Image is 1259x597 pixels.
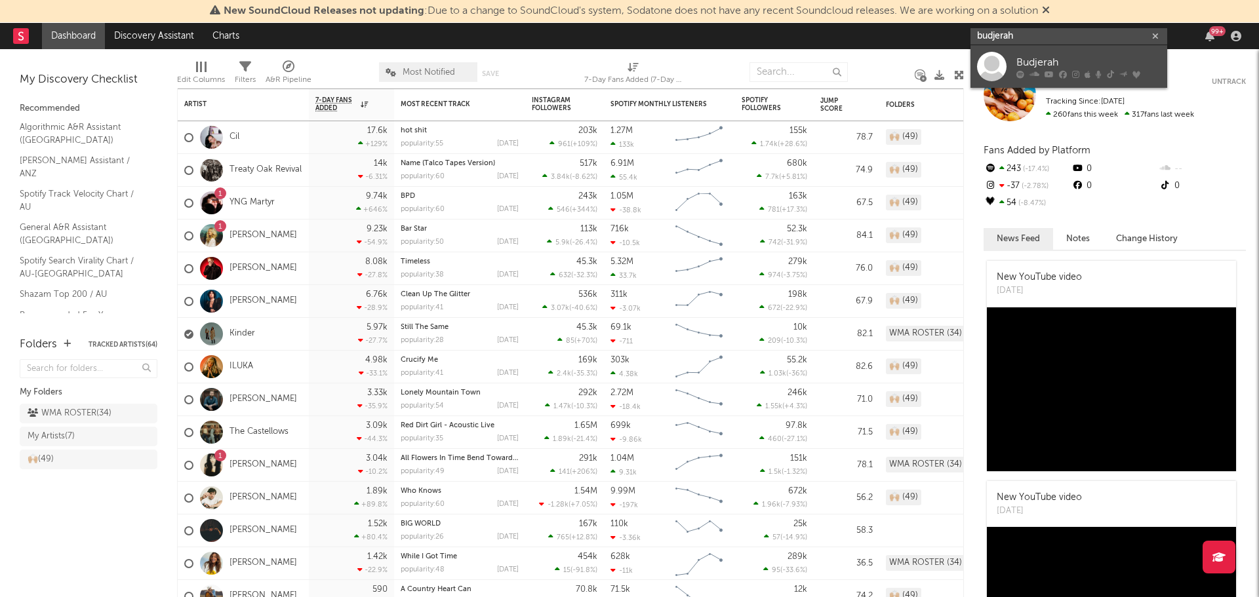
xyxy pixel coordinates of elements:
div: 0 [1071,161,1158,178]
span: 742 [769,239,781,246]
div: 246k [788,389,807,397]
div: 8.08k [365,258,388,266]
span: 546 [557,206,570,214]
svg: Chart title [669,351,729,383]
a: The Castellows [230,427,289,438]
a: Recommended For You [20,308,144,322]
div: Spotify Monthly Listeners [610,100,709,108]
div: 3.33k [367,389,388,397]
span: 317 fans last week [1046,111,1194,119]
a: My Artists(7) [20,427,157,446]
div: Name (Talco Tapes Version) [401,160,519,167]
span: -1.32 % [784,469,805,476]
div: 3.04k [366,454,388,463]
div: 5.97k [367,323,388,332]
div: 243 [984,161,1071,178]
span: 5.9k [555,239,570,246]
div: 69.1k [610,323,631,332]
div: ( ) [548,205,597,214]
div: -3.07k [610,304,641,313]
div: [DATE] [497,206,519,213]
div: ( ) [550,140,597,148]
div: 9.99M [610,487,635,495]
div: 76.0 [820,261,873,277]
span: 2.4k [557,370,571,377]
div: 1.04M [610,454,634,463]
div: 680k [787,159,807,168]
span: 974 [768,272,781,279]
span: +344 % [572,206,595,214]
a: Budjerah [970,45,1167,88]
div: Artist [184,100,283,108]
div: 716k [610,225,629,233]
div: +646 % [356,205,388,214]
div: 303k [610,356,629,364]
span: -8.47 % [1016,200,1046,207]
div: ( ) [545,402,597,410]
div: ( ) [550,467,597,476]
div: ( ) [542,303,597,312]
div: 71.0 [820,392,873,408]
a: Crucify Me [401,356,438,364]
div: 203k [578,126,597,135]
div: -711 [610,337,633,345]
div: 55.4k [610,173,637,182]
div: ( ) [760,238,807,246]
div: ( ) [759,271,807,279]
div: Recommended [20,101,157,117]
span: -2.78 % [1020,183,1049,190]
span: 460 [768,436,782,443]
div: A&R Pipeline [266,56,311,94]
button: Save [482,70,499,77]
span: 632 [559,272,571,279]
div: 198k [788,290,807,299]
a: [PERSON_NAME] [230,263,297,274]
div: 52.3k [787,225,807,233]
a: hot shit [401,127,427,134]
div: 🙌🏼 (49) [886,424,921,440]
svg: Chart title [669,187,729,220]
a: Discovery Assistant [105,23,203,49]
div: ( ) [557,336,597,345]
svg: Chart title [669,285,729,318]
span: 1.5k [769,469,782,476]
div: ( ) [550,271,597,279]
a: Cil [230,132,239,143]
div: ( ) [760,467,807,476]
div: Bar Star [401,225,519,233]
div: ( ) [548,369,597,377]
a: A Country Heart Can [401,586,471,593]
div: -6.31 % [358,172,388,181]
a: Name (Talco Tapes Version) [401,160,495,167]
span: 781 [768,206,780,214]
a: [PERSON_NAME] [230,459,297,471]
div: 279k [788,258,807,266]
div: ( ) [759,434,807,443]
div: 1.05M [610,192,633,201]
div: Clean Up The Glitter [401,291,519,298]
div: [DATE] [497,468,519,475]
span: 961 [558,141,570,148]
div: ( ) [757,402,807,410]
div: 78.1 [820,457,873,473]
a: [PERSON_NAME] [230,394,297,405]
span: 1.03k [769,370,786,377]
div: Red Dirt Girl - Acoustic Live [401,422,519,429]
div: 55.2k [787,356,807,364]
span: 1.55k [765,403,782,410]
a: All Flowers In Time Bend Towards The Sun [401,455,546,462]
div: 67.5 [820,195,873,211]
a: Shazam Top 200 / AU [20,287,144,301]
div: +129 % [358,140,388,148]
div: 🙌🏼 ( 49 ) [28,452,54,467]
div: -28.9 % [357,303,388,312]
svg: Chart title [669,154,729,187]
div: 82.1 [820,326,873,342]
div: 14k [374,159,388,168]
a: Spotify Search Virality Chart / AU-[GEOGRAPHIC_DATA] [20,254,144,280]
div: Filters [235,56,256,94]
div: 97.8k [786,421,807,430]
div: -38.8k [610,206,641,214]
div: 113k [580,225,597,233]
span: -40.6 % [571,305,595,312]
